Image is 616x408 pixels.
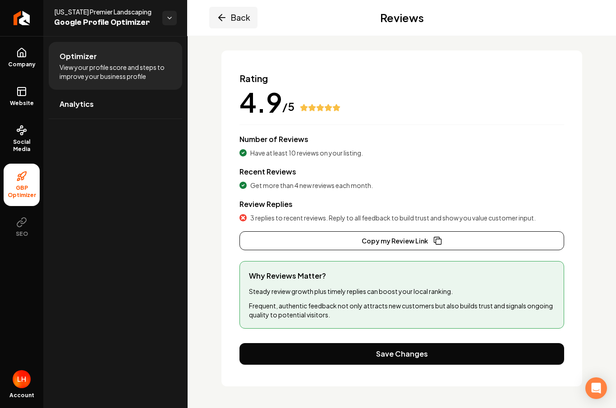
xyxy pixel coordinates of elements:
span: Rating [239,72,564,85]
span: 3 replies to recent reviews. Reply to all feedback to build trust and show you value customer input. [250,213,536,222]
a: Social Media [4,118,40,160]
div: /5 [282,99,294,114]
p: Frequent, authentic feedback not only attracts new customers but also builds trust and signals on... [249,301,555,319]
span: Google Profile Optimizer [54,16,155,29]
a: Analytics [49,90,182,119]
span: Recent Reviews [239,167,296,176]
span: View your profile score and steps to improve your business profile [60,63,171,81]
span: Analytics [60,99,94,110]
span: [US_STATE] Premier Landscaping [54,7,155,16]
span: SEO [12,230,32,238]
span: Get more than 4 new reviews each month. [250,181,373,190]
span: Website [6,100,37,107]
span: Optimizer [60,51,97,62]
span: Social Media [4,138,40,153]
button: SEO [4,210,40,245]
div: Open Intercom Messenger [585,377,607,399]
span: Why Reviews Matter? [249,270,555,281]
button: Open user button [13,370,31,388]
span: Review Replies [239,199,293,209]
span: GBP Optimizer [4,184,40,199]
div: 4.9 [239,88,282,115]
p: Steady review growth plus timely replies can boost your local ranking. [249,287,555,296]
img: Luis Hernandez [13,370,31,388]
button: Back [209,7,257,28]
img: Rebolt Logo [14,11,30,25]
button: Copy my Review Link [239,231,564,250]
span: Company [5,61,39,68]
span: Number of Reviews [239,134,308,144]
a: Website [4,79,40,114]
span: Account [9,392,34,399]
button: Save Changes [239,343,564,365]
a: Company [4,40,40,75]
span: Have at least 10 reviews on your listing. [250,148,363,157]
h2: Reviews [380,10,424,25]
